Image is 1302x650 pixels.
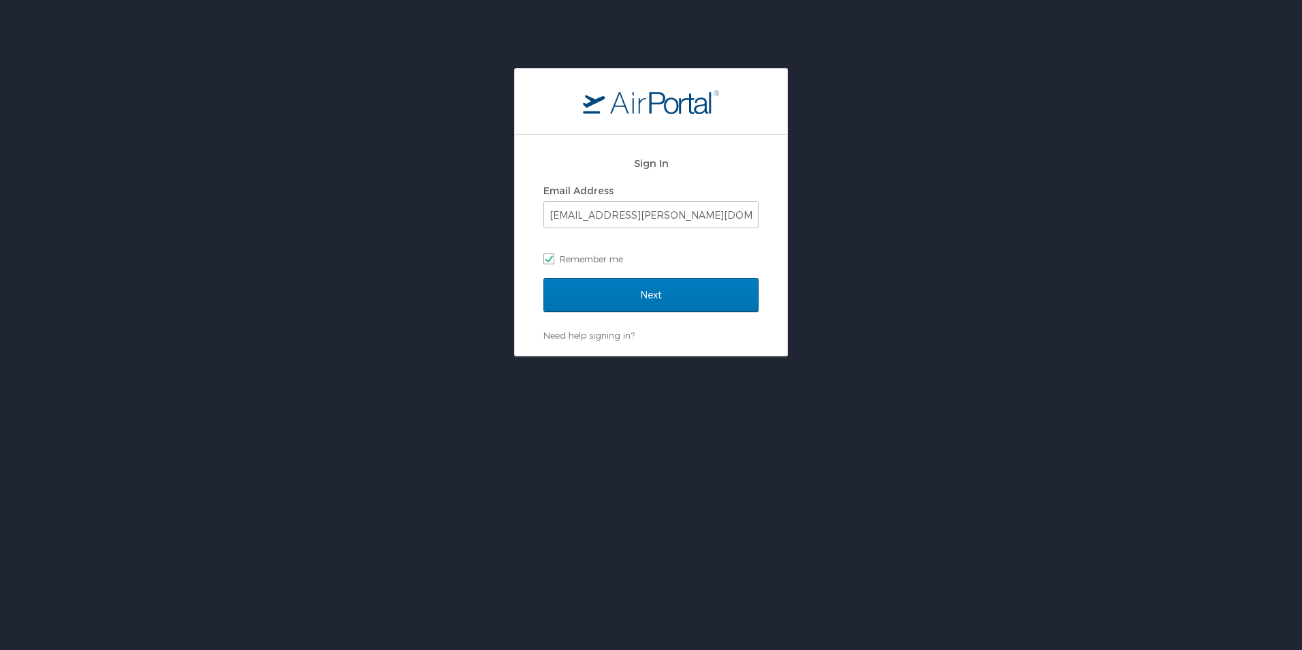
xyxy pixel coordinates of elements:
label: Email Address [543,185,614,196]
a: Need help signing in? [543,330,635,341]
input: Next [543,278,759,312]
h2: Sign In [543,155,759,171]
img: logo [583,89,719,114]
label: Remember me [543,249,759,269]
